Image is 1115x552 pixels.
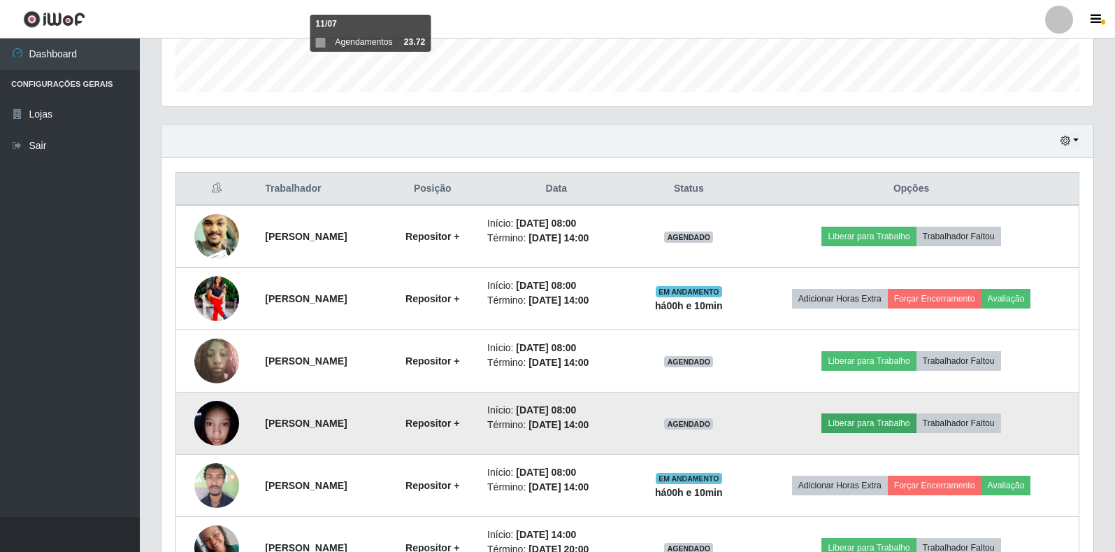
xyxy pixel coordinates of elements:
[194,331,239,390] img: 1752934097252.jpeg
[405,231,459,242] strong: Repositor +
[265,418,347,429] strong: [PERSON_NAME]
[487,355,625,370] li: Término:
[386,173,479,206] th: Posição
[516,404,576,416] time: [DATE] 08:00
[265,355,347,367] strong: [PERSON_NAME]
[479,173,633,206] th: Data
[916,227,1001,246] button: Trabalhador Faltou
[888,289,981,309] button: Forçar Encerramento
[487,216,625,231] li: Início:
[792,289,888,309] button: Adicionar Horas Extra
[194,187,239,286] img: 1750683427241.jpeg
[516,218,576,229] time: [DATE] 08:00
[528,419,589,430] time: [DATE] 14:00
[516,467,576,478] time: [DATE] 08:00
[487,528,625,542] li: Início:
[981,289,1031,309] button: Avaliação
[821,351,916,371] button: Liberar para Trabalho
[744,173,1079,206] th: Opções
[655,300,723,311] strong: há 00 h e 10 min
[194,271,239,327] img: 1751311767272.jpeg
[487,465,625,480] li: Início:
[528,295,589,306] time: [DATE] 14:00
[487,293,625,308] li: Término:
[265,293,347,304] strong: [PERSON_NAME]
[487,480,625,495] li: Término:
[405,480,459,491] strong: Repositor +
[664,418,713,430] span: AGENDADO
[656,286,722,297] span: EM ANDAMENTO
[916,351,1001,371] button: Trabalhador Faltou
[633,173,744,206] th: Status
[194,393,239,453] img: 1753224440001.jpeg
[516,280,576,291] time: [DATE] 08:00
[487,341,625,355] li: Início:
[23,10,85,28] img: CoreUI Logo
[664,232,713,243] span: AGENDADO
[528,232,589,243] time: [DATE] 14:00
[916,413,1001,433] button: Trabalhador Faltou
[405,355,459,367] strong: Repositor +
[821,413,916,433] button: Liberar para Trabalho
[516,342,576,353] time: [DATE] 08:00
[516,529,576,540] time: [DATE] 14:00
[405,418,459,429] strong: Repositor +
[655,487,723,498] strong: há 00 h e 10 min
[792,476,888,495] button: Adicionar Horas Extra
[257,173,386,206] th: Trabalhador
[487,278,625,293] li: Início:
[888,476,981,495] button: Forçar Encerramento
[405,293,459,304] strong: Repositor +
[265,480,347,491] strong: [PERSON_NAME]
[265,231,347,242] strong: [PERSON_NAME]
[656,473,722,484] span: EM ANDAMENTO
[487,403,625,418] li: Início:
[664,356,713,367] span: AGENDADO
[528,357,589,368] time: [DATE] 14:00
[821,227,916,246] button: Liberar para Trabalho
[487,418,625,432] li: Término:
[981,476,1031,495] button: Avaliação
[194,455,239,515] img: 1753971325777.jpeg
[487,231,625,246] li: Término:
[528,481,589,493] time: [DATE] 14:00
